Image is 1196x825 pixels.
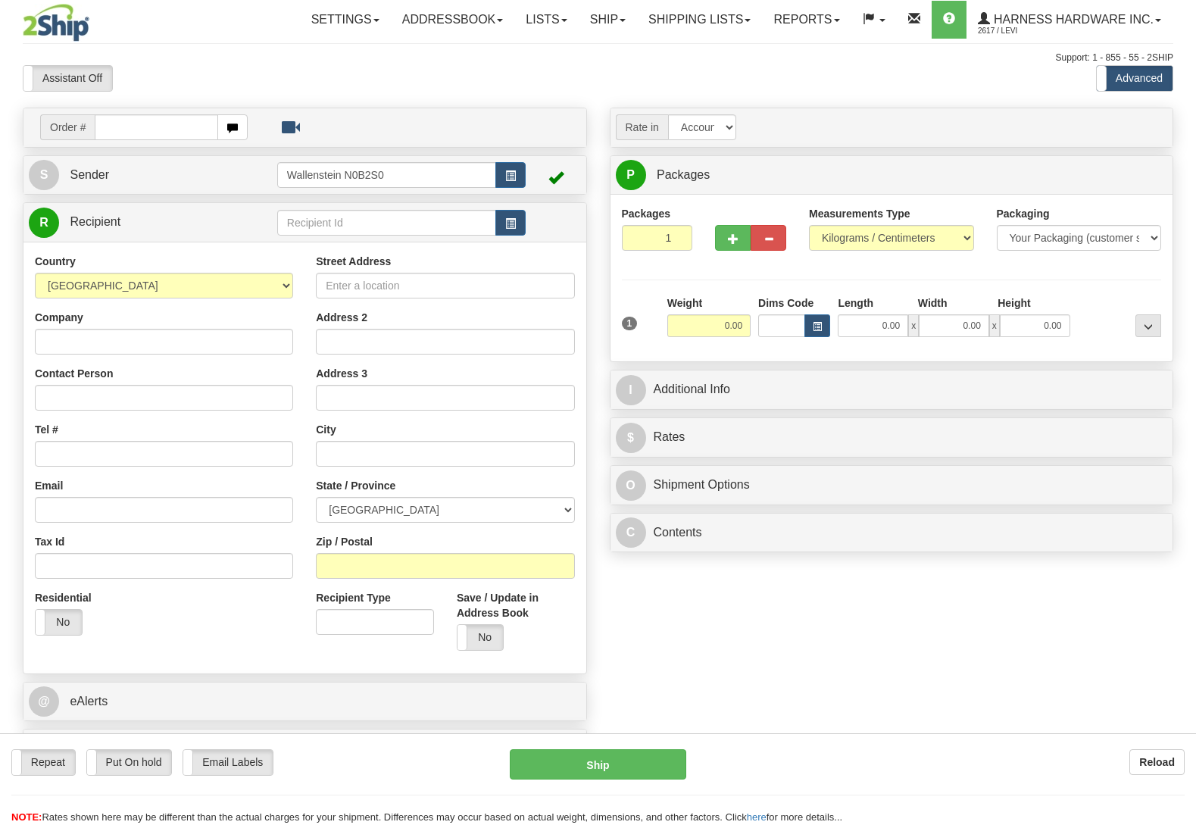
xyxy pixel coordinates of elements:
[316,478,395,493] label: State / Province
[277,210,496,236] input: Recipient Id
[391,1,515,39] a: Addressbook
[809,206,910,221] label: Measurements Type
[23,52,1173,64] div: Support: 1 - 855 - 55 - 2SHIP
[1139,756,1175,768] b: Reload
[12,750,75,775] label: Repeat
[29,686,581,717] a: @ eAlerts
[35,590,92,605] label: Residential
[457,625,504,650] label: No
[316,534,373,549] label: Zip / Postal
[978,23,1091,39] span: 2617 / Levi
[1161,335,1194,489] iframe: chat widget
[316,590,391,605] label: Recipient Type
[29,207,249,238] a: R Recipient
[70,695,108,708] span: eAlerts
[300,1,391,39] a: Settings
[622,317,638,330] span: 1
[966,1,1173,39] a: Harness Hardware Inc. 2617 / Levi
[510,749,686,780] button: Ship
[35,478,63,493] label: Email
[1097,66,1173,91] label: Advanced
[87,750,172,775] label: Put On hold
[616,374,1168,405] a: IAdditional Info
[758,295,813,311] label: Dims Code
[616,114,668,140] span: Rate in
[918,295,948,311] label: Width
[838,295,873,311] label: Length
[35,422,58,437] label: Tel #
[908,314,919,337] span: x
[1129,749,1185,775] button: Reload
[616,422,1168,453] a: $Rates
[23,4,89,42] img: logo2617.jpg
[990,13,1154,26] span: Harness Hardware Inc.
[29,208,59,238] span: R
[998,295,1031,311] label: Height
[36,610,82,635] label: No
[616,470,646,501] span: O
[616,470,1168,501] a: OShipment Options
[616,423,646,453] span: $
[316,310,367,325] label: Address 2
[616,375,646,405] span: I
[23,66,112,91] label: Assistant Off
[514,1,578,39] a: Lists
[277,162,496,188] input: Sender Id
[316,366,367,381] label: Address 3
[29,160,277,191] a: S Sender
[622,206,671,221] label: Packages
[667,295,702,311] label: Weight
[457,590,575,620] label: Save / Update in Address Book
[35,254,76,269] label: Country
[1135,314,1161,337] div: ...
[11,811,42,823] span: NOTE:
[29,160,59,190] span: S
[616,160,646,190] span: P
[579,1,637,39] a: Ship
[40,114,95,140] span: Order #
[637,1,762,39] a: Shipping lists
[316,422,336,437] label: City
[35,534,64,549] label: Tax Id
[183,750,273,775] label: Email Labels
[657,168,710,181] span: Packages
[989,314,1000,337] span: x
[35,366,113,381] label: Contact Person
[35,310,83,325] label: Company
[762,1,851,39] a: Reports
[616,517,646,548] span: C
[70,215,120,228] span: Recipient
[316,273,574,298] input: Enter a location
[316,254,391,269] label: Street Address
[616,160,1168,191] a: P Packages
[747,811,767,823] a: here
[997,206,1050,221] label: Packaging
[29,686,59,717] span: @
[616,517,1168,548] a: CContents
[70,168,109,181] span: Sender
